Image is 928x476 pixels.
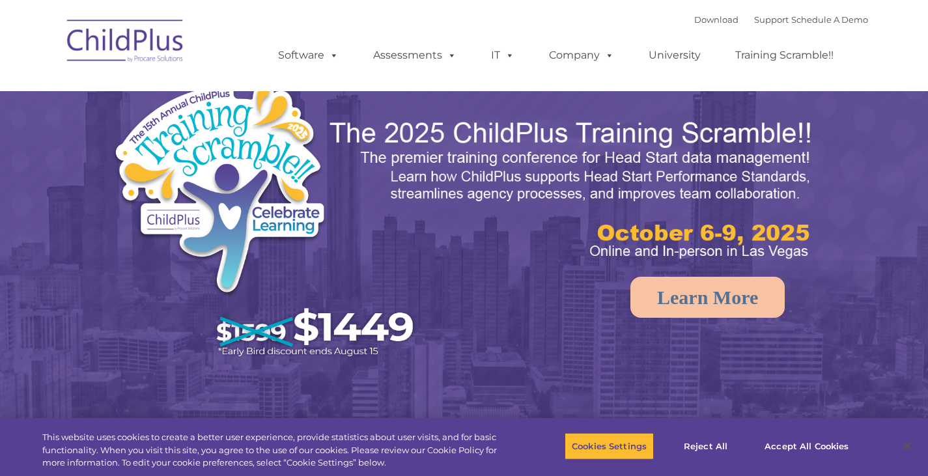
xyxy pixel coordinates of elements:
[360,42,470,68] a: Assessments
[893,432,921,460] button: Close
[630,277,785,318] a: Learn More
[61,10,191,76] img: ChildPlus by Procare Solutions
[754,14,789,25] a: Support
[536,42,627,68] a: Company
[694,14,738,25] a: Download
[665,432,746,460] button: Reject All
[42,431,511,469] div: This website uses cookies to create a better user experience, provide statistics about user visit...
[694,14,868,25] font: |
[478,42,527,68] a: IT
[565,432,654,460] button: Cookies Settings
[757,432,856,460] button: Accept All Cookies
[265,42,352,68] a: Software
[636,42,714,68] a: University
[722,42,847,68] a: Training Scramble!!
[791,14,868,25] a: Schedule A Demo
